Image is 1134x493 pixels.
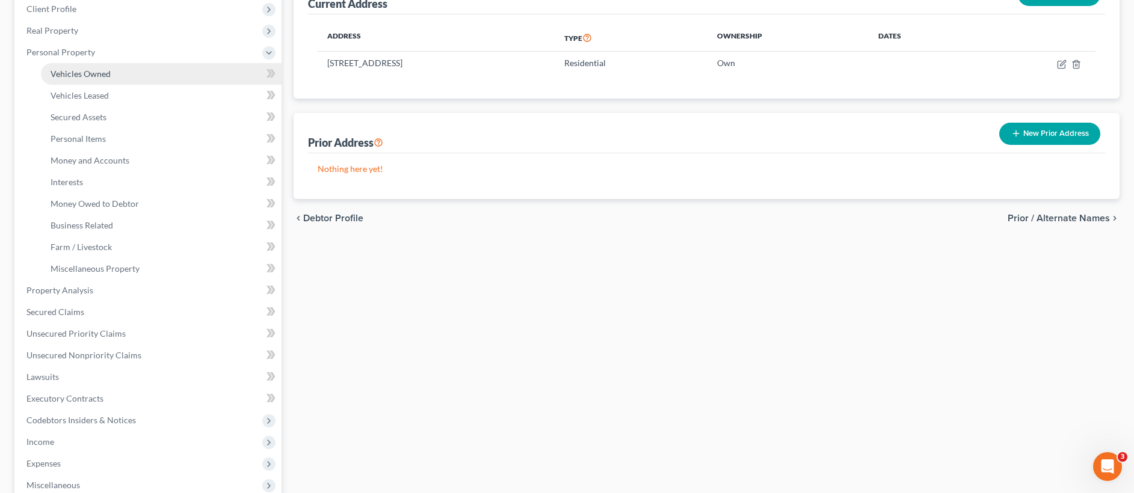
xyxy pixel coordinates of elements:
span: Money Owed to Debtor [51,198,139,209]
span: Executory Contracts [26,393,103,403]
button: New Prior Address [999,123,1100,145]
span: Expenses [26,458,61,468]
span: Secured Claims [26,307,84,317]
span: Personal Items [51,133,106,144]
span: Debtor Profile [303,213,363,223]
span: Codebtors Insiders & Notices [26,415,136,425]
span: Income [26,436,54,447]
span: Unsecured Priority Claims [26,328,126,338]
th: Type [555,24,707,52]
a: Money and Accounts [41,150,282,171]
span: Interests [51,177,83,187]
span: Prior / Alternate Names [1008,213,1110,223]
span: Vehicles Owned [51,69,111,79]
a: Executory Contracts [17,388,282,409]
a: Secured Claims [17,301,282,323]
a: Unsecured Priority Claims [17,323,282,344]
span: Secured Assets [51,112,106,122]
button: chevron_left Debtor Profile [294,213,363,223]
td: Own [707,52,869,75]
iframe: Intercom live chat [1093,452,1122,481]
span: Client Profile [26,4,76,14]
span: Property Analysis [26,285,93,295]
p: Nothing here yet! [318,163,1095,175]
th: Address [318,24,555,52]
span: Vehicles Leased [51,90,109,100]
a: Vehicles Owned [41,63,282,85]
span: Miscellaneous Property [51,263,140,274]
a: Vehicles Leased [41,85,282,106]
span: Real Property [26,25,78,35]
a: Lawsuits [17,366,282,388]
a: Interests [41,171,282,193]
a: Secured Assets [41,106,282,128]
td: Residential [555,52,707,75]
div: Prior Address [308,135,383,150]
a: Money Owed to Debtor [41,193,282,215]
span: Unsecured Nonpriority Claims [26,350,141,360]
a: Business Related [41,215,282,236]
span: 3 [1118,452,1127,462]
span: Personal Property [26,47,95,57]
button: Prior / Alternate Names chevron_right [1008,213,1120,223]
a: Miscellaneous Property [41,258,282,280]
a: Farm / Livestock [41,236,282,258]
i: chevron_right [1110,213,1120,223]
span: Money and Accounts [51,155,129,165]
span: Business Related [51,220,113,230]
a: Unsecured Nonpriority Claims [17,344,282,366]
a: Personal Items [41,128,282,150]
th: Dates [869,24,975,52]
td: [STREET_ADDRESS] [318,52,555,75]
span: Lawsuits [26,372,59,382]
span: Farm / Livestock [51,242,112,252]
a: Property Analysis [17,280,282,301]
span: Miscellaneous [26,480,80,490]
i: chevron_left [294,213,303,223]
th: Ownership [707,24,869,52]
